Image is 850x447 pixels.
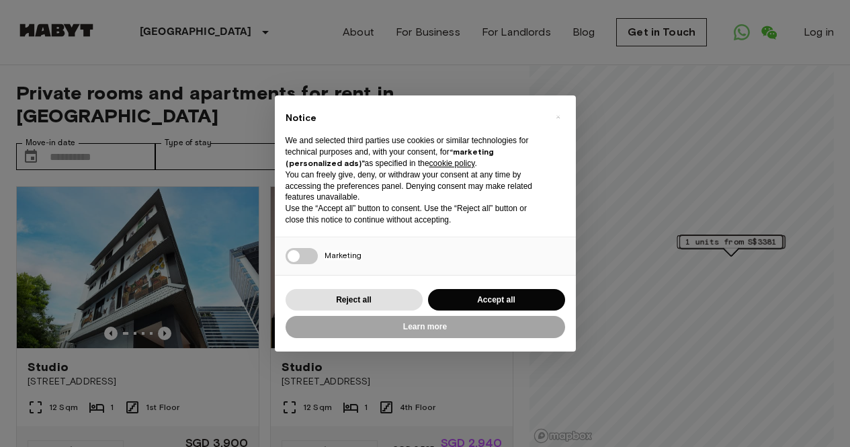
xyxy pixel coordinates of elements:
p: You can freely give, deny, or withdraw your consent at any time by accessing the preferences pane... [286,169,544,203]
button: Accept all [428,289,565,311]
button: Reject all [286,289,423,311]
strong: “marketing (personalized ads)” [286,147,494,168]
span: Marketing [325,250,362,260]
a: cookie policy [429,159,475,168]
button: Learn more [286,316,565,338]
button: Close this notice [548,106,569,128]
span: × [556,109,560,125]
h2: Notice [286,112,544,125]
p: Use the “Accept all” button to consent. Use the “Reject all” button or close this notice to conti... [286,203,544,226]
p: We and selected third parties use cookies or similar technologies for technical purposes and, wit... [286,135,544,169]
